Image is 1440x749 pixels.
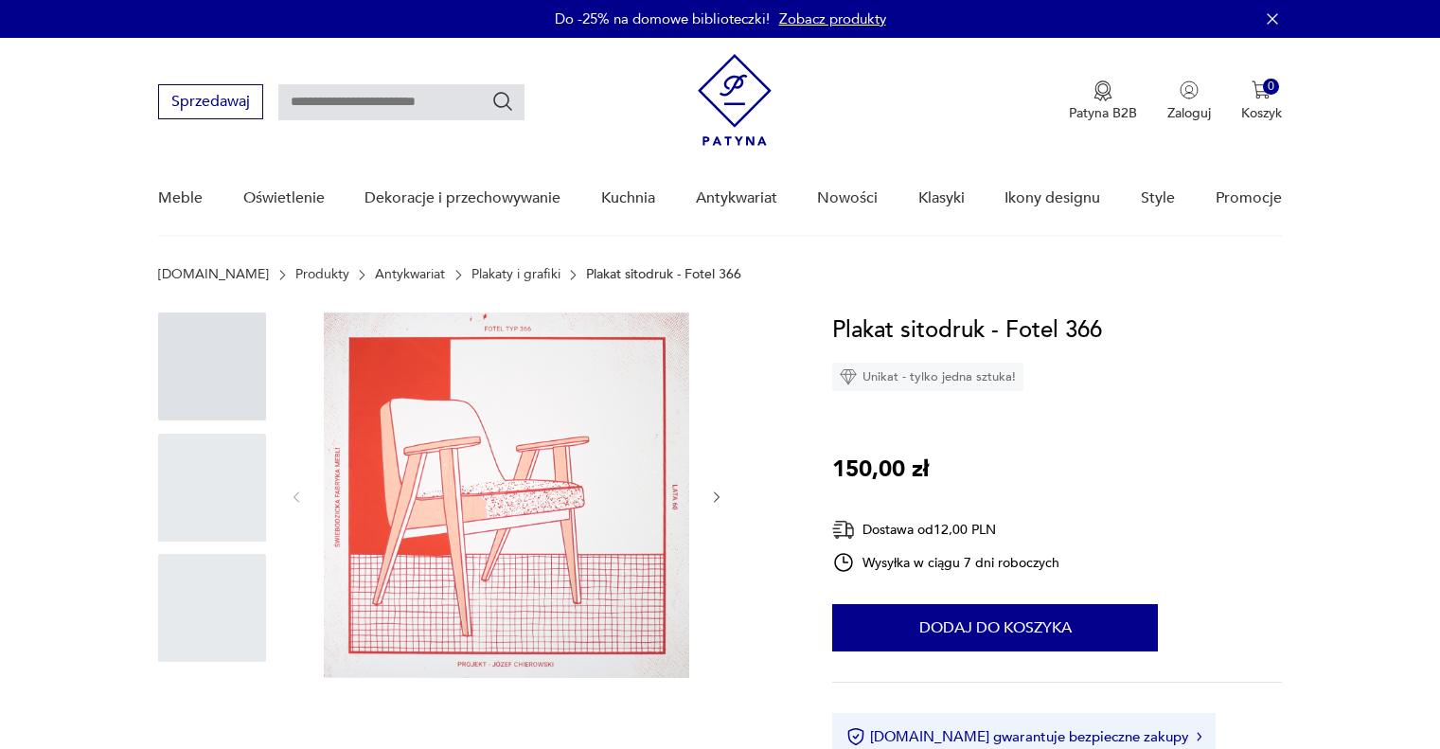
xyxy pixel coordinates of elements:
a: Meble [158,162,203,235]
a: Antykwariat [696,162,777,235]
a: Style [1141,162,1175,235]
a: Promocje [1216,162,1282,235]
button: [DOMAIN_NAME] gwarantuje bezpieczne zakupy [846,727,1201,746]
div: Wysyłka w ciągu 7 dni roboczych [832,551,1059,574]
p: Plakat sitodruk - Fotel 366 [586,267,741,282]
img: Ikona strzałki w prawo [1197,732,1202,741]
a: Zobacz produkty [779,9,886,28]
img: Zdjęcie produktu Plakat sitodruk - Fotel 366 [324,312,689,678]
div: Dostawa od 12,00 PLN [832,518,1059,542]
img: Ikona dostawy [832,518,855,542]
a: Nowości [817,162,878,235]
a: Sprzedawaj [158,97,263,110]
button: Zaloguj [1167,80,1211,122]
p: Koszyk [1241,104,1282,122]
p: 150,00 zł [832,452,929,488]
img: Ikona diamentu [840,368,857,385]
p: Zaloguj [1167,104,1211,122]
a: Kuchnia [601,162,655,235]
a: Dekoracje i przechowywanie [364,162,560,235]
button: Dodaj do koszyka [832,604,1158,651]
a: Ikony designu [1004,162,1100,235]
a: Plakaty i grafiki [471,267,560,282]
a: Produkty [295,267,349,282]
button: 0Koszyk [1241,80,1282,122]
a: Antykwariat [375,267,445,282]
div: Unikat - tylko jedna sztuka! [832,363,1023,391]
p: Do -25% na domowe biblioteczki! [555,9,770,28]
button: Szukaj [491,90,514,113]
img: Ikona certyfikatu [846,727,865,746]
p: Patyna B2B [1069,104,1137,122]
button: Patyna B2B [1069,80,1137,122]
a: Klasyki [918,162,965,235]
div: 0 [1263,79,1279,95]
img: Ikona koszyka [1252,80,1271,99]
img: Ikona medalu [1093,80,1112,101]
button: Sprzedawaj [158,84,263,119]
a: Oświetlenie [243,162,325,235]
img: Patyna - sklep z meblami i dekoracjami vintage [698,54,772,146]
img: Ikonka użytkownika [1180,80,1199,99]
a: [DOMAIN_NAME] [158,267,269,282]
a: Ikona medaluPatyna B2B [1069,80,1137,122]
h1: Plakat sitodruk - Fotel 366 [832,312,1102,348]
